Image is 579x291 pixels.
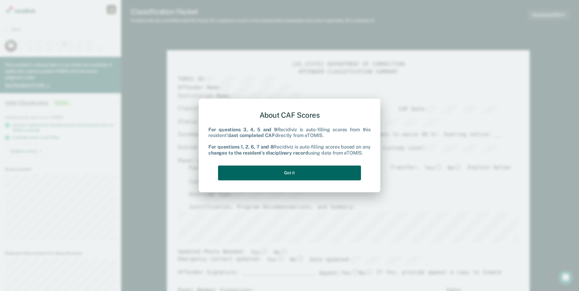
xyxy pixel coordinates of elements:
b: For questions 3, 4, 5 and 9 [208,127,277,132]
div: About CAF Scores [208,106,371,124]
div: Recidiviz is auto-filling scores from this resident's directly from eTOMIS. Recidiviz is auto-fil... [208,127,371,156]
b: last completed CAF [230,132,275,138]
button: Got it [218,165,361,180]
b: For questions 1, 2, 6, 7 and 8 [208,144,273,150]
b: changes to the resident's disciplinary record [208,150,308,156]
